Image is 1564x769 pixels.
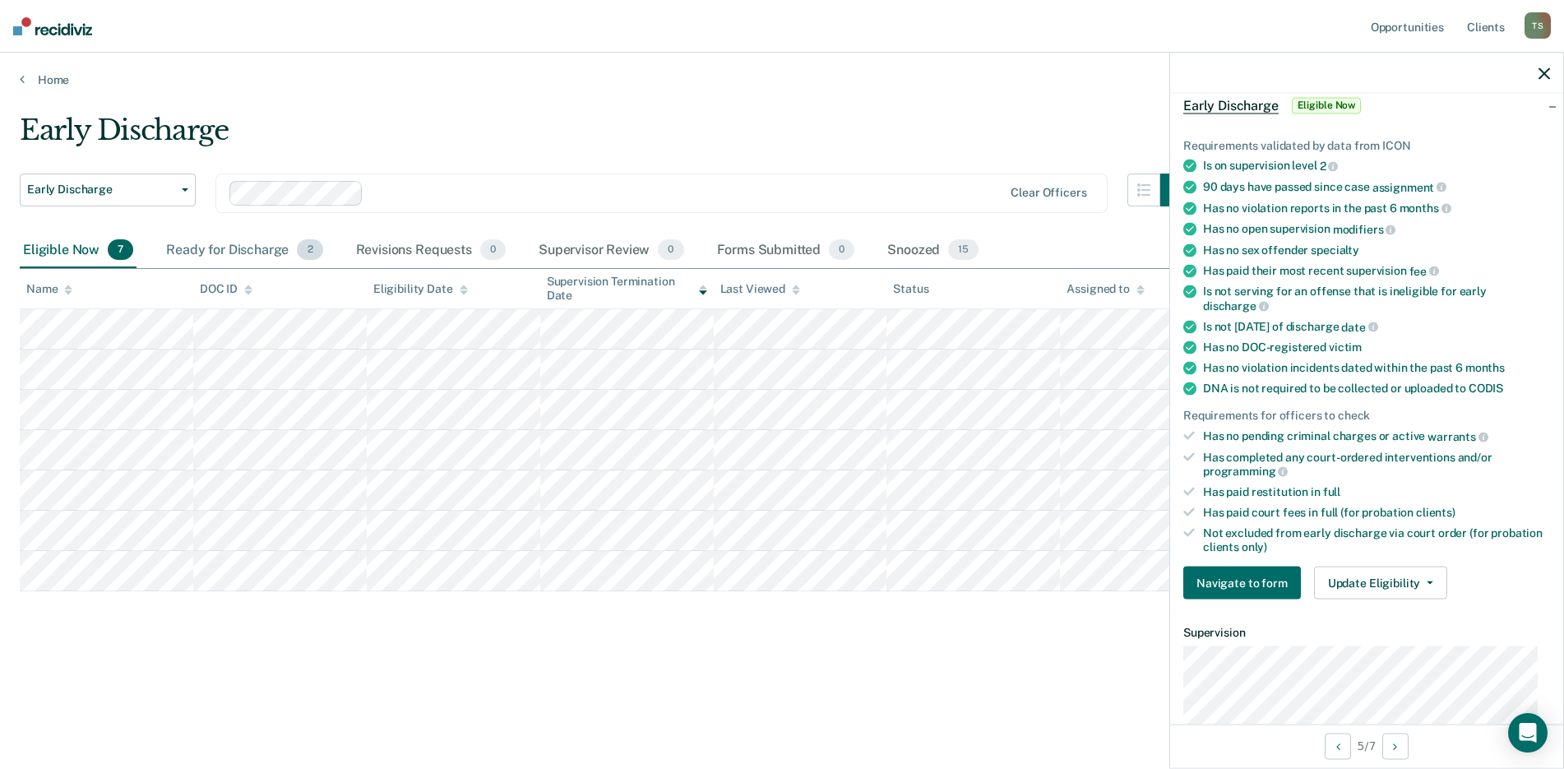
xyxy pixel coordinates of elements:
[1203,505,1550,519] div: Has paid court fees in full (for probation
[720,282,800,296] div: Last Viewed
[1183,567,1301,600] button: Navigate to form
[1203,361,1550,375] div: Has no violation incidents dated within the past 6
[163,233,326,269] div: Ready for Discharge
[26,282,72,296] div: Name
[1203,179,1550,194] div: 90 days have passed since case
[829,239,854,261] span: 0
[297,239,322,261] span: 2
[1469,382,1503,395] span: CODIS
[1203,429,1550,444] div: Has no pending criminal charges or active
[1372,180,1446,193] span: assignment
[1382,733,1409,759] button: Next Opportunity
[1183,138,1550,152] div: Requirements validated by data from ICON
[1325,733,1351,759] button: Previous Opportunity
[1311,243,1359,256] span: specialty
[27,183,175,197] span: Early Discharge
[1333,222,1396,235] span: modifiers
[1409,264,1439,277] span: fee
[20,113,1193,160] div: Early Discharge
[1508,713,1548,753] div: Open Intercom Messenger
[1427,429,1488,442] span: warrants
[1525,12,1551,39] div: T S
[1183,567,1307,600] a: Navigate to form link
[714,233,858,269] div: Forms Submitted
[1203,201,1550,215] div: Has no violation reports in the past 6
[1203,263,1550,278] div: Has paid their most recent supervision
[884,233,982,269] div: Snoozed
[1465,361,1505,374] span: months
[1183,626,1550,640] dt: Supervision
[1170,79,1563,132] div: Early DischargeEligible Now
[1341,320,1377,333] span: date
[353,233,509,269] div: Revisions Requests
[108,239,133,261] span: 7
[1183,409,1550,423] div: Requirements for officers to check
[1203,159,1550,174] div: Is on supervision level
[1400,202,1451,215] span: months
[1183,97,1279,113] span: Early Discharge
[1292,97,1362,113] span: Eligible Now
[1416,505,1455,518] span: clients)
[1320,160,1339,173] span: 2
[1203,299,1269,312] span: discharge
[1203,319,1550,334] div: Is not [DATE] of discharge
[1203,526,1550,554] div: Not excluded from early discharge via court order (for probation clients
[1329,340,1362,354] span: victim
[1067,282,1144,296] div: Assigned to
[1203,340,1550,354] div: Has no DOC-registered
[1203,382,1550,396] div: DNA is not required to be collected or uploaded to
[1170,724,1563,767] div: 5 / 7
[1203,450,1550,478] div: Has completed any court-ordered interventions and/or
[20,233,137,269] div: Eligible Now
[1242,540,1267,553] span: only)
[20,72,1544,87] a: Home
[535,233,687,269] div: Supervisor Review
[1203,285,1550,313] div: Is not serving for an offense that is ineligible for early
[1323,485,1340,498] span: full
[13,17,92,35] img: Recidiviz
[1203,222,1550,237] div: Has no open supervision
[373,282,468,296] div: Eligibility Date
[1203,465,1288,478] span: programming
[480,239,506,261] span: 0
[1203,485,1550,499] div: Has paid restitution in
[1203,243,1550,257] div: Has no sex offender
[658,239,683,261] span: 0
[893,282,928,296] div: Status
[1314,567,1447,600] button: Update Eligibility
[948,239,979,261] span: 15
[547,275,707,303] div: Supervision Termination Date
[200,282,252,296] div: DOC ID
[1011,186,1086,200] div: Clear officers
